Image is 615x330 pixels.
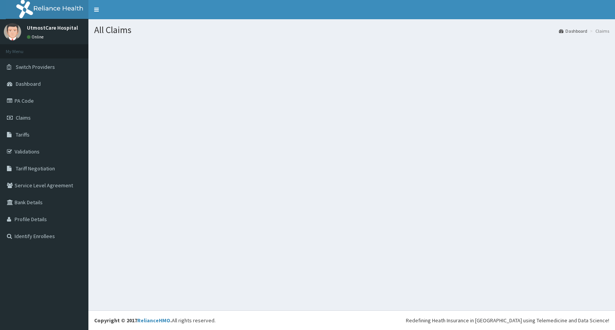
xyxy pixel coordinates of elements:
[94,317,172,324] strong: Copyright © 2017 .
[16,165,55,172] span: Tariff Negotiation
[16,80,41,87] span: Dashboard
[4,23,21,40] img: User Image
[559,28,587,34] a: Dashboard
[94,25,609,35] h1: All Claims
[16,63,55,70] span: Switch Providers
[406,317,609,324] div: Redefining Heath Insurance in [GEOGRAPHIC_DATA] using Telemedicine and Data Science!
[27,34,45,40] a: Online
[137,317,170,324] a: RelianceHMO
[588,28,609,34] li: Claims
[27,25,78,30] p: UtmostCare Hospital
[16,114,31,121] span: Claims
[88,310,615,330] footer: All rights reserved.
[16,131,30,138] span: Tariffs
